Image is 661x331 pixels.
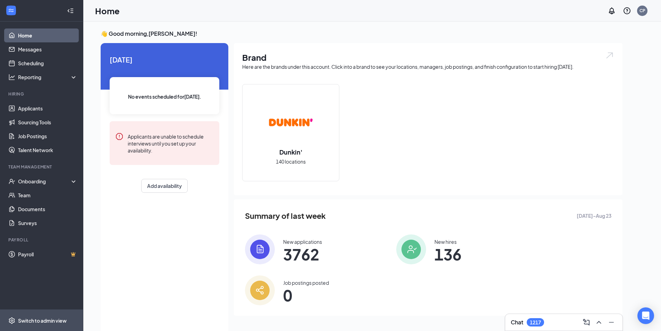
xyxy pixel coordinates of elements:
span: [DATE] - Aug 23 [577,212,611,220]
svg: ComposeMessage [582,318,591,326]
h1: Brand [242,51,614,63]
span: 140 locations [276,158,306,165]
a: Team [18,188,77,202]
div: Team Management [8,164,76,170]
a: PayrollCrown [18,247,77,261]
a: Applicants [18,101,77,115]
svg: Minimize [607,318,616,326]
svg: ChevronUp [595,318,603,326]
svg: UserCheck [8,178,15,185]
h2: Dunkin' [272,148,310,156]
div: Switch to admin view [18,317,67,324]
svg: Analysis [8,74,15,81]
a: Messages [18,42,77,56]
span: Summary of last week [245,210,326,222]
h3: Chat [511,318,523,326]
div: Job postings posted [283,279,329,286]
a: Scheduling [18,56,77,70]
h3: 👋 Good morning, [PERSON_NAME] ! [101,30,622,38]
button: ChevronUp [593,317,604,328]
svg: QuestionInfo [623,7,631,15]
div: 1217 [530,320,541,325]
svg: Error [115,132,124,141]
span: 136 [434,248,461,260]
svg: Notifications [608,7,616,15]
button: ComposeMessage [581,317,592,328]
svg: WorkstreamLogo [8,7,15,14]
svg: Collapse [67,7,74,14]
div: Applicants are unable to schedule interviews until you set up your availability. [128,132,214,154]
div: Payroll [8,237,76,243]
span: 0 [283,289,329,301]
img: Dunkin' [269,100,313,145]
button: Add availability [141,179,188,193]
h1: Home [95,5,120,17]
img: icon [396,234,426,264]
div: Here are the brands under this account. Click into a brand to see your locations, managers, job p... [242,63,614,70]
button: Minimize [606,317,617,328]
div: Onboarding [18,178,71,185]
span: [DATE] [110,54,219,65]
div: New hires [434,238,461,245]
span: No events scheduled for [DATE] . [128,93,201,100]
a: Job Postings [18,129,77,143]
svg: Settings [8,317,15,324]
a: Home [18,28,77,42]
div: Hiring [8,91,76,97]
div: CP [639,8,645,14]
img: icon [245,275,275,305]
img: icon [245,234,275,264]
a: Documents [18,202,77,216]
a: Talent Network [18,143,77,157]
div: Reporting [18,74,78,81]
a: Surveys [18,216,77,230]
span: 3762 [283,248,322,260]
div: Open Intercom Messenger [637,307,654,324]
div: New applications [283,238,322,245]
a: Sourcing Tools [18,115,77,129]
img: open.6027fd2a22e1237b5b06.svg [605,51,614,59]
